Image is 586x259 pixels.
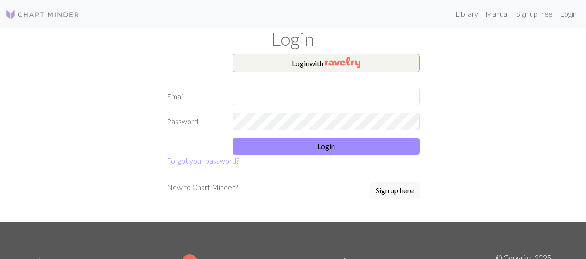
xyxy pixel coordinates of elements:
[556,5,580,23] a: Login
[370,182,420,199] button: Sign up here
[452,5,482,23] a: Library
[167,182,238,193] p: New to Chart Minder?
[512,5,556,23] a: Sign up free
[325,57,360,68] img: Ravelry
[161,88,227,105] label: Email
[167,156,239,165] a: Forgot your password?
[29,28,557,50] h1: Login
[6,9,80,20] img: Logo
[482,5,512,23] a: Manual
[161,113,227,130] label: Password
[233,138,420,155] button: Login
[370,182,420,200] a: Sign up here
[233,54,420,72] button: Loginwith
